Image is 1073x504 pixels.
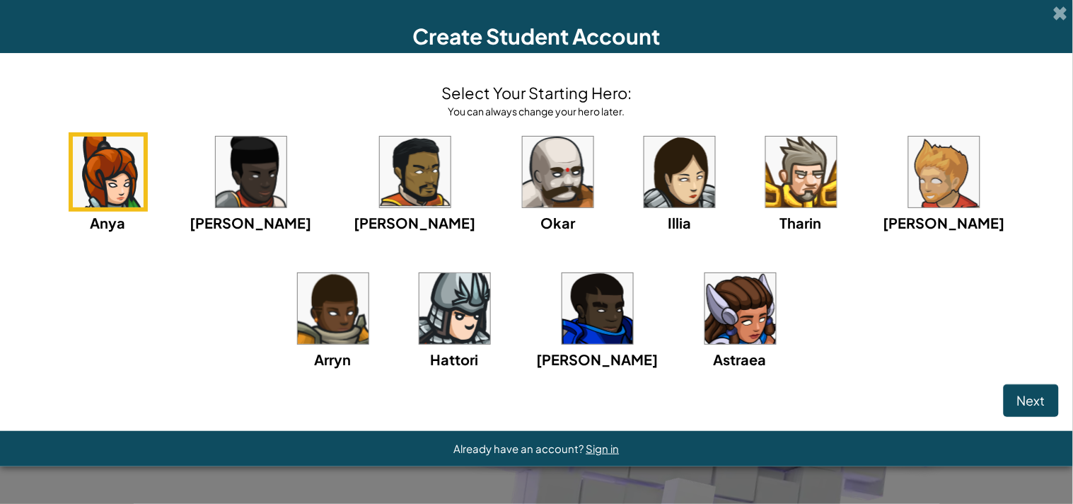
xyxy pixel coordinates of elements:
span: Tharin [780,214,822,231]
button: Next [1004,384,1059,417]
span: Astraea [714,350,767,368]
img: portrait.png [73,137,144,207]
img: portrait.png [909,137,980,207]
img: portrait.png [766,137,837,207]
span: [PERSON_NAME] [190,214,312,231]
span: Anya [91,214,126,231]
span: Hattori [431,350,479,368]
span: Illia [668,214,691,231]
span: [PERSON_NAME] [354,214,476,231]
img: portrait.png [216,137,286,207]
span: [PERSON_NAME] [537,350,659,368]
img: portrait.png [705,273,776,344]
h4: Select Your Starting Hero: [441,81,632,104]
span: Already have an account? [454,442,586,455]
img: portrait.png [523,137,593,207]
img: portrait.png [298,273,369,344]
img: portrait.png [380,137,451,207]
span: [PERSON_NAME] [883,214,1005,231]
a: Sign in [586,442,620,455]
span: Okar [540,214,575,231]
img: portrait.png [562,273,633,344]
div: You can always change your hero later. [441,104,632,118]
span: Next [1017,392,1045,408]
img: portrait.png [419,273,490,344]
span: Create Student Account [413,23,661,50]
img: portrait.png [644,137,715,207]
span: Arryn [315,350,352,368]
